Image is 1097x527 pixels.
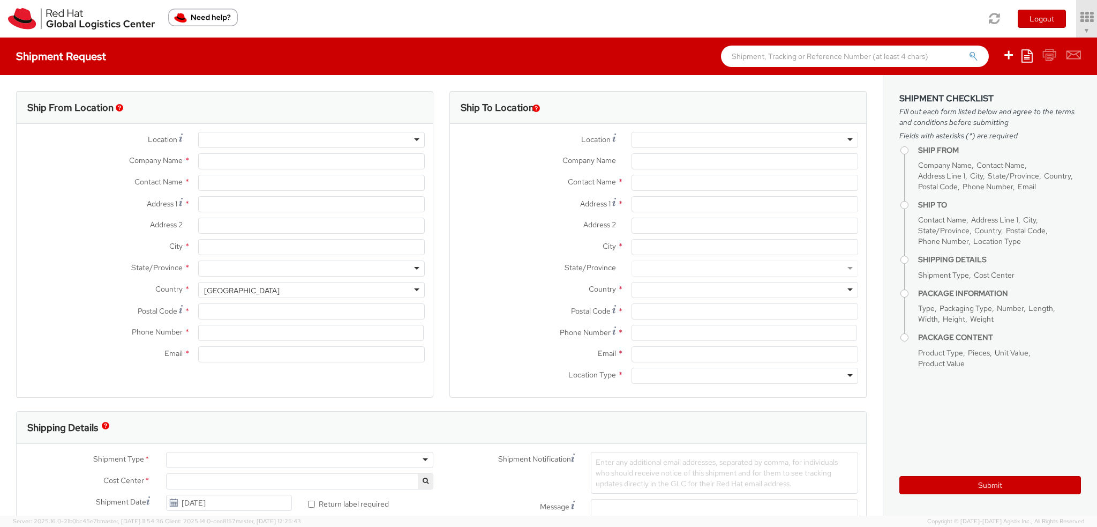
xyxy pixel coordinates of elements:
span: Company Name [918,160,972,170]
span: Shipment Type [918,270,969,280]
span: Fill out each form listed below and agree to the terms and conditions before submitting [899,106,1081,128]
h3: Ship From Location [27,102,114,113]
span: City [970,171,983,181]
button: Submit [899,476,1081,494]
span: Enter any additional email addresses, separated by comma, for individuals who should receive noti... [596,457,838,488]
span: Country [1044,171,1071,181]
span: Fields with asterisks (*) are required [899,130,1081,141]
span: Height [943,314,965,324]
span: Postal Code [571,306,611,316]
span: Email [1018,182,1036,191]
span: Shipment Notification [498,454,571,465]
span: Length [1028,303,1053,313]
span: Email [598,348,616,358]
span: master, [DATE] 11:54:36 [100,517,163,525]
span: Address 2 [150,220,183,229]
span: Location Type [568,370,616,380]
span: Unit Value [995,348,1028,358]
span: Contact Name [134,177,183,187]
span: City [603,241,616,251]
h4: Shipping Details [918,256,1081,264]
span: Postal Code [138,306,177,316]
h4: Shipment Request [16,50,106,62]
span: Shipment Type [93,454,144,466]
span: Copyright © [DATE]-[DATE] Agistix Inc., All Rights Reserved [927,517,1084,526]
h3: Shipping Details [27,422,98,433]
span: Address 2 [583,220,616,229]
span: Email [164,348,183,358]
span: State/Province [131,263,183,272]
div: [GEOGRAPHIC_DATA] [204,285,280,296]
span: Country [974,226,1001,235]
span: Contact Name [918,215,966,225]
span: Message [540,502,569,511]
span: State/Province [918,226,970,235]
h3: Ship To Location [461,102,534,113]
span: ▼ [1084,26,1090,35]
h4: Ship To [918,201,1081,209]
span: Weight [970,314,994,324]
button: Logout [1018,10,1066,28]
span: Country [589,284,616,294]
span: Postal Code [1006,226,1046,235]
span: Contact Name [568,177,616,187]
h4: Package Information [918,290,1081,298]
span: Phone Number [963,182,1013,191]
span: State/Province [988,171,1039,181]
span: Address Line 1 [971,215,1018,225]
span: Packaging Type [940,303,992,313]
span: Location [581,135,611,144]
input: Return label required [308,501,315,508]
span: Address 1 [580,199,611,209]
span: Type [918,303,935,313]
span: Phone Number [560,328,611,337]
span: Company Name [562,155,616,165]
span: State/Province [565,263,616,272]
span: Contact Name [976,160,1025,170]
span: Company Name [129,155,183,165]
span: Cost Center [974,270,1015,280]
span: Server: 2025.16.0-21b0bc45e7b [13,517,163,525]
span: Shipment Date [96,496,146,508]
span: Width [918,314,938,324]
span: Number [997,303,1024,313]
h3: Shipment Checklist [899,94,1081,103]
span: Location Type [973,236,1021,246]
span: master, [DATE] 12:25:43 [236,517,301,525]
input: Shipment, Tracking or Reference Number (at least 4 chars) [721,46,989,67]
span: Phone Number [132,327,183,337]
span: City [169,241,183,251]
span: Product Value [918,359,965,368]
span: Phone Number [918,236,968,246]
span: Product Type [918,348,963,358]
span: Postal Code [918,182,958,191]
span: Client: 2025.14.0-cea8157 [165,517,301,525]
button: Need help? [168,9,238,26]
span: Cost Center [103,475,144,487]
h4: Package Content [918,333,1081,342]
h4: Ship From [918,146,1081,154]
span: Country [155,284,183,294]
span: Address 1 [147,199,177,209]
span: Pieces [968,348,990,358]
span: Address Line 1 [918,171,965,181]
label: Return label required [308,497,390,509]
span: Location [148,135,177,144]
img: rh-logistics-00dfa346123c4ec078e1.svg [8,8,155,29]
span: City [1023,215,1036,225]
